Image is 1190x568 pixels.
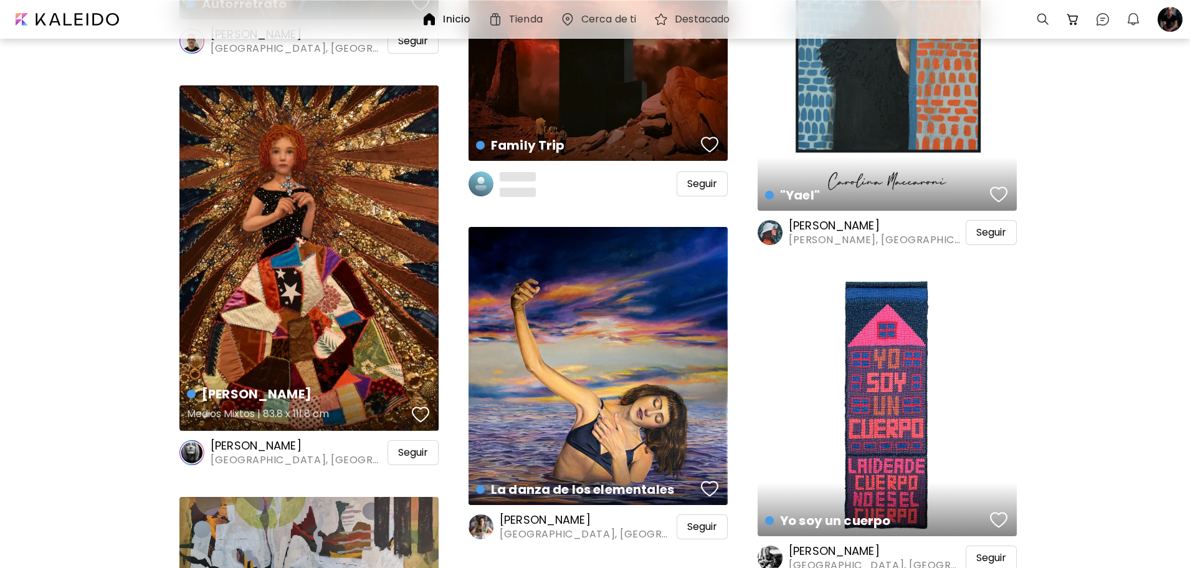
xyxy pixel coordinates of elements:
[500,527,674,541] span: [GEOGRAPHIC_DATA], [GEOGRAPHIC_DATA]
[675,14,730,24] h6: Destacado
[388,29,439,54] div: Seguir
[500,513,674,527] h6: [PERSON_NAME]
[987,182,1011,207] button: favorites
[469,227,728,505] a: La danza de los elementalesfavoriteshttps://cdn.kaleido.art/CDN/Artwork/81187/Primary/medium.webp...
[398,446,428,459] span: Seguir
[469,513,728,541] a: [PERSON_NAME][GEOGRAPHIC_DATA], [GEOGRAPHIC_DATA]Seguir
[758,277,1017,536] a: Yo soy un cuerpofavoriteshttps://cdn.kaleido.art/CDN/Artwork/34211/Primary/medium.webp?updated=16...
[789,218,963,233] h6: [PERSON_NAME]
[398,35,428,47] span: Seguir
[509,14,543,24] h6: Tienda
[677,514,728,539] div: Seguir
[976,552,1006,564] span: Seguir
[1065,12,1080,27] img: cart
[1123,9,1144,30] button: bellIcon
[765,511,986,530] h4: Yo soy un cuerpo
[1095,12,1110,27] img: chatIcon
[976,226,1006,239] span: Seguir
[469,168,728,200] a: Seguir
[488,12,548,27] a: Tienda
[654,12,735,27] a: Destacado
[179,27,439,55] a: [PERSON_NAME][GEOGRAPHIC_DATA], [GEOGRAPHIC_DATA]Seguir
[789,544,963,559] h6: [PERSON_NAME]
[187,385,408,403] h4: [PERSON_NAME]
[789,233,963,247] span: [PERSON_NAME], [GEOGRAPHIC_DATA]
[476,480,697,499] h4: La danza de los elementales
[1126,12,1141,27] img: bellIcon
[388,440,439,465] div: Seguir
[698,132,721,157] button: favorites
[560,12,641,27] a: Cerca de ti
[581,14,636,24] h6: Cerca de ti
[687,521,717,533] span: Seguir
[687,178,717,190] span: Seguir
[758,218,1017,247] a: [PERSON_NAME][PERSON_NAME], [GEOGRAPHIC_DATA]Seguir
[476,136,697,155] h4: Family Trip
[211,453,385,467] span: [GEOGRAPHIC_DATA], [GEOGRAPHIC_DATA]
[211,438,385,453] h6: [PERSON_NAME]
[211,42,385,55] span: [GEOGRAPHIC_DATA], [GEOGRAPHIC_DATA]
[677,171,728,196] div: Seguir
[443,14,470,24] h6: Inicio
[179,85,439,431] a: [PERSON_NAME]Medios Mixtos | 83.8 x 111.8 cmfavoriteshttps://cdn.kaleido.art/CDN/Artwork/118590/P...
[409,402,432,427] button: favorites
[187,403,408,428] h5: Medios Mixtos | 83.8 x 111.8 cm
[765,186,986,205] h4: "Yael"
[987,508,1011,532] button: favorites
[966,220,1017,245] div: Seguir
[422,12,475,27] a: Inicio
[179,438,439,467] a: [PERSON_NAME][GEOGRAPHIC_DATA], [GEOGRAPHIC_DATA]Seguir
[698,476,721,501] button: favorites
